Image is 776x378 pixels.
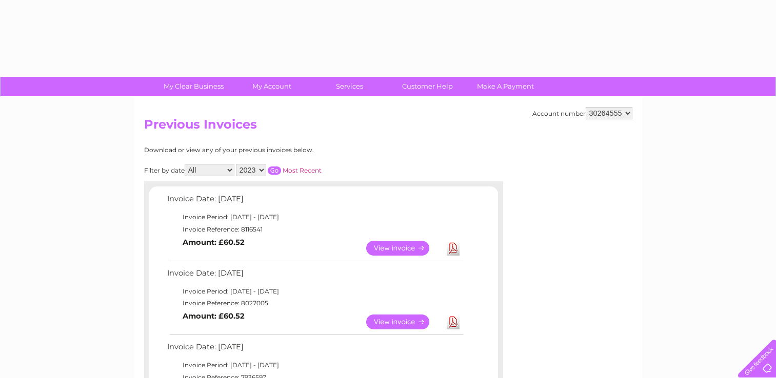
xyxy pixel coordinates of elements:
a: Most Recent [283,166,322,174]
td: Invoice Date: [DATE] [165,192,465,211]
a: My Account [229,77,314,96]
div: Account number [532,107,632,119]
a: Customer Help [385,77,470,96]
div: Filter by date [144,164,413,176]
td: Invoice Period: [DATE] - [DATE] [165,359,465,371]
td: Invoice Reference: 8116541 [165,223,465,236]
div: Download or view any of your previous invoices below. [144,146,413,154]
td: Invoice Period: [DATE] - [DATE] [165,211,465,223]
td: Invoice Date: [DATE] [165,266,465,285]
td: Invoice Date: [DATE] [165,340,465,359]
a: Services [307,77,392,96]
a: View [366,314,442,329]
a: My Clear Business [151,77,236,96]
td: Invoice Period: [DATE] - [DATE] [165,285,465,298]
a: Make A Payment [463,77,548,96]
a: Download [447,241,460,256]
td: Invoice Reference: 8027005 [165,297,465,309]
h2: Previous Invoices [144,117,632,137]
b: Amount: £60.52 [183,311,245,321]
a: View [366,241,442,256]
b: Amount: £60.52 [183,238,245,247]
a: Download [447,314,460,329]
